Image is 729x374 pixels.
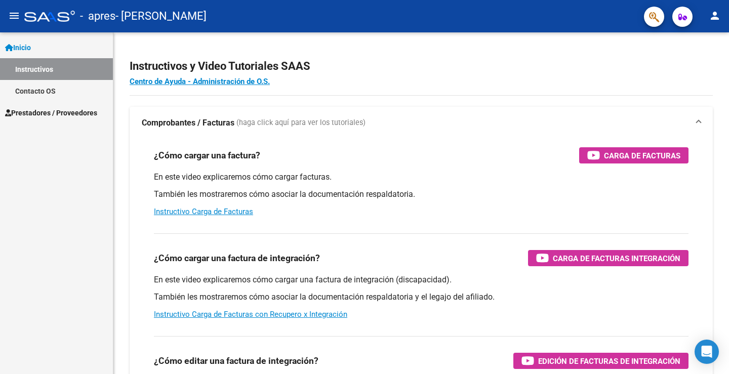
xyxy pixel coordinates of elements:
[154,251,320,265] h3: ¿Cómo cargar una factura de integración?
[130,57,713,76] h2: Instructivos y Video Tutoriales SAAS
[154,274,688,285] p: En este video explicaremos cómo cargar una factura de integración (discapacidad).
[154,354,318,368] h3: ¿Cómo editar una factura de integración?
[154,207,253,216] a: Instructivo Carga de Facturas
[5,42,31,53] span: Inicio
[695,340,719,364] div: Open Intercom Messenger
[154,189,688,200] p: También les mostraremos cómo asociar la documentación respaldatoria.
[8,10,20,22] mat-icon: menu
[130,77,270,86] a: Centro de Ayuda - Administración de O.S.
[154,172,688,183] p: En este video explicaremos cómo cargar facturas.
[154,310,347,319] a: Instructivo Carga de Facturas con Recupero x Integración
[236,117,366,129] span: (haga click aquí para ver los tutoriales)
[513,353,688,369] button: Edición de Facturas de integración
[115,5,207,27] span: - [PERSON_NAME]
[142,117,234,129] strong: Comprobantes / Facturas
[604,149,680,162] span: Carga de Facturas
[528,250,688,266] button: Carga de Facturas Integración
[553,252,680,265] span: Carga de Facturas Integración
[154,148,260,162] h3: ¿Cómo cargar una factura?
[538,355,680,367] span: Edición de Facturas de integración
[5,107,97,118] span: Prestadores / Proveedores
[709,10,721,22] mat-icon: person
[130,107,713,139] mat-expansion-panel-header: Comprobantes / Facturas (haga click aquí para ver los tutoriales)
[579,147,688,163] button: Carga de Facturas
[80,5,115,27] span: - apres
[154,292,688,303] p: También les mostraremos cómo asociar la documentación respaldatoria y el legajo del afiliado.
